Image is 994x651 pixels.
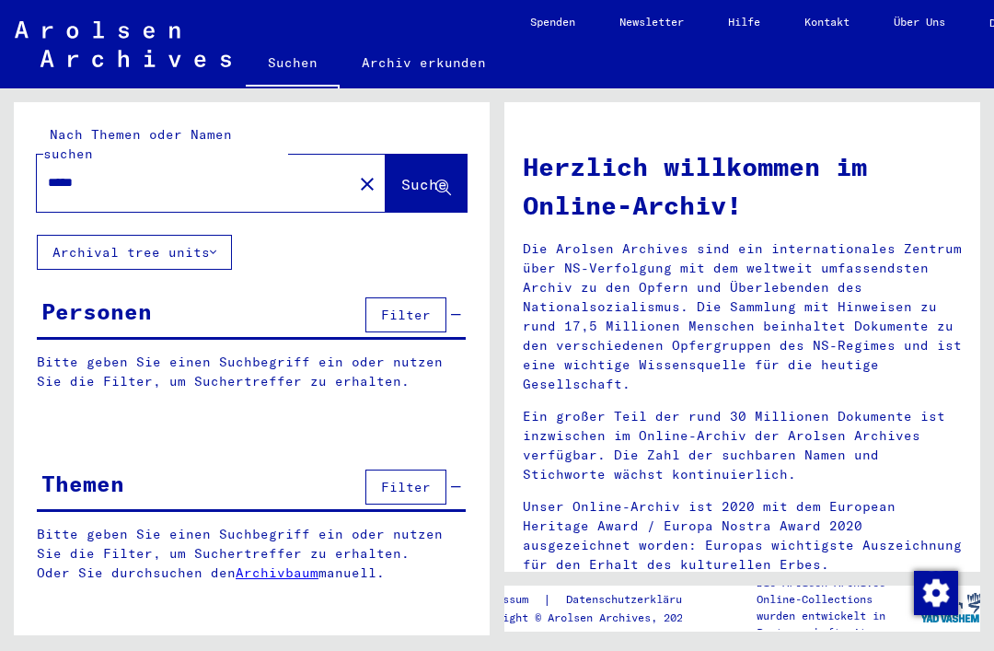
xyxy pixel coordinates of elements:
[37,525,467,583] p: Bitte geben Sie einen Suchbegriff ein oder nutzen Sie die Filter, um Suchertreffer zu erhalten. O...
[401,175,447,193] span: Suche
[386,155,467,212] button: Suche
[41,295,152,328] div: Personen
[470,590,717,610] div: |
[523,239,962,394] p: Die Arolsen Archives sind ein internationales Zentrum über NS-Verfolgung mit dem weltweit umfasse...
[523,407,962,484] p: Ein großer Teil der rund 30 Millionen Dokumente ist inzwischen im Online-Archiv der Arolsen Archi...
[757,575,920,608] p: Die Arolsen Archives Online-Collections
[381,479,431,495] span: Filter
[356,173,378,195] mat-icon: close
[15,21,231,67] img: Arolsen_neg.svg
[365,470,446,505] button: Filter
[551,590,717,610] a: Datenschutzerklärung
[523,147,962,225] h1: Herzlich willkommen im Online-Archiv!
[365,297,446,332] button: Filter
[41,467,124,500] div: Themen
[470,610,717,626] p: Copyright © Arolsen Archives, 2021
[37,235,232,270] button: Archival tree units
[523,497,962,575] p: Unser Online-Archiv ist 2020 mit dem European Heritage Award / Europa Nostra Award 2020 ausgezeic...
[236,564,318,581] a: Archivbaum
[381,307,431,323] span: Filter
[43,126,232,162] mat-label: Nach Themen oder Namen suchen
[340,41,508,85] a: Archiv erkunden
[37,353,466,391] p: Bitte geben Sie einen Suchbegriff ein oder nutzen Sie die Filter, um Suchertreffer zu erhalten.
[913,570,957,614] div: Zustimmung ändern
[349,165,386,202] button: Clear
[757,608,920,641] p: wurden entwickelt in Partnerschaft mit
[246,41,340,88] a: Suchen
[914,571,958,615] img: Zustimmung ändern
[470,590,543,610] a: Impressum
